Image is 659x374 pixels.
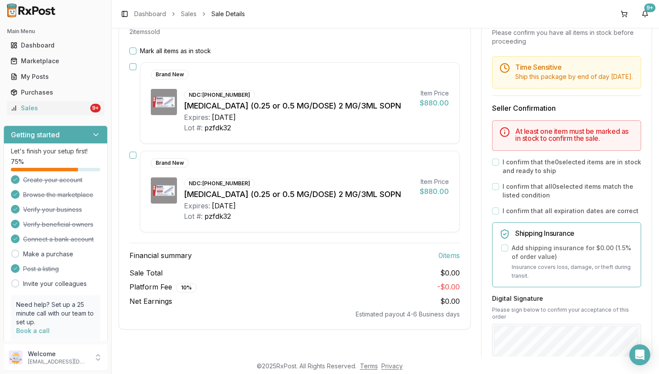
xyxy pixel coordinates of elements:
[629,344,650,365] div: Open Intercom Messenger
[11,157,24,166] span: 75 %
[204,122,231,133] div: pzfdk32
[515,230,634,237] h5: Shipping Insurance
[212,112,236,122] div: [DATE]
[184,211,203,221] div: Lot #:
[3,54,108,68] button: Marketplace
[184,90,255,100] div: NDC: [PHONE_NUMBER]
[181,10,197,18] a: Sales
[503,182,641,200] label: I confirm that all 0 selected items match the listed condition
[211,10,245,18] span: Sale Details
[7,69,104,85] a: My Posts
[3,38,108,52] button: Dashboard
[9,350,23,364] img: User avatar
[90,104,101,112] div: 9+
[11,129,60,140] h3: Getting started
[23,250,73,258] a: Make a purchase
[440,297,460,306] span: $0.00
[23,190,93,199] span: Browse the marketplace
[129,250,192,261] span: Financial summary
[212,201,236,211] div: [DATE]
[503,158,641,175] label: I confirm that the 0 selected items are in stock and ready to ship
[10,72,101,81] div: My Posts
[11,147,100,156] p: Let's finish your setup first!
[7,53,104,69] a: Marketplace
[644,3,656,12] div: 9+
[515,73,633,80] span: Ship this package by end of day [DATE] .
[492,294,641,303] h3: Digital Signature
[23,279,87,288] a: Invite your colleagues
[512,263,634,280] p: Insurance covers loss, damage, or theft during transit.
[16,327,50,334] a: Book a call
[7,28,104,35] h2: Main Menu
[420,98,449,108] div: $880.00
[492,103,641,113] h3: Seller Confirmation
[184,100,413,112] div: [MEDICAL_DATA] (0.25 or 0.5 MG/DOSE) 2 MG/3ML SOPN
[10,88,101,97] div: Purchases
[7,37,104,53] a: Dashboard
[512,244,634,261] label: Add shipping insurance for $0.00 ( 1.5 % of order value)
[638,7,652,21] button: 9+
[3,70,108,84] button: My Posts
[28,350,88,358] p: Welcome
[129,310,460,319] div: Estimated payout 4-6 Business days
[129,268,163,278] span: Sale Total
[184,122,203,133] div: Lot #:
[184,179,255,188] div: NDC: [PHONE_NUMBER]
[515,128,634,142] h5: At least one item must be marked as in stock to confirm the sale.
[492,28,641,46] div: Please confirm you have all items in stock before proceeding
[3,85,108,99] button: Purchases
[360,362,378,370] a: Terms
[129,296,172,306] span: Net Earnings
[28,358,88,365] p: [EMAIL_ADDRESS][DOMAIN_NAME]
[515,64,634,71] h5: Time Sensitive
[420,89,449,98] div: Item Price
[151,70,189,79] div: Brand New
[134,10,245,18] nav: breadcrumb
[204,211,231,221] div: pzfdk32
[420,177,449,186] div: Item Price
[381,362,403,370] a: Privacy
[440,268,460,278] span: $0.00
[151,158,189,168] div: Brand New
[10,104,88,112] div: Sales
[503,207,639,215] label: I confirm that all expiration dates are correct
[23,176,82,184] span: Create your account
[23,205,82,214] span: Verify your business
[140,47,211,55] label: Mark all items as in stock
[184,112,210,122] div: Expires:
[3,101,108,115] button: Sales9+
[23,220,93,229] span: Verify beneficial owners
[23,235,94,244] span: Connect a bank account
[437,282,460,291] span: - $0.00
[10,57,101,65] div: Marketplace
[129,27,160,36] p: 2 item s sold
[176,283,197,292] div: 10 %
[184,188,413,201] div: [MEDICAL_DATA] (0.25 or 0.5 MG/DOSE) 2 MG/3ML SOPN
[184,201,210,211] div: Expires:
[16,300,95,326] p: Need help? Set up a 25 minute call with our team to set up.
[151,177,177,204] img: Ozempic (0.25 or 0.5 MG/DOSE) 2 MG/3ML SOPN
[10,41,101,50] div: Dashboard
[7,85,104,100] a: Purchases
[23,265,59,273] span: Post a listing
[151,89,177,115] img: Ozempic (0.25 or 0.5 MG/DOSE) 2 MG/3ML SOPN
[420,186,449,197] div: $880.00
[438,250,460,261] span: 0 item s
[134,10,166,18] a: Dashboard
[3,3,59,17] img: RxPost Logo
[7,100,104,116] a: Sales9+
[129,282,197,292] span: Platform Fee
[492,306,641,320] p: Please sign below to confirm your acceptance of this order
